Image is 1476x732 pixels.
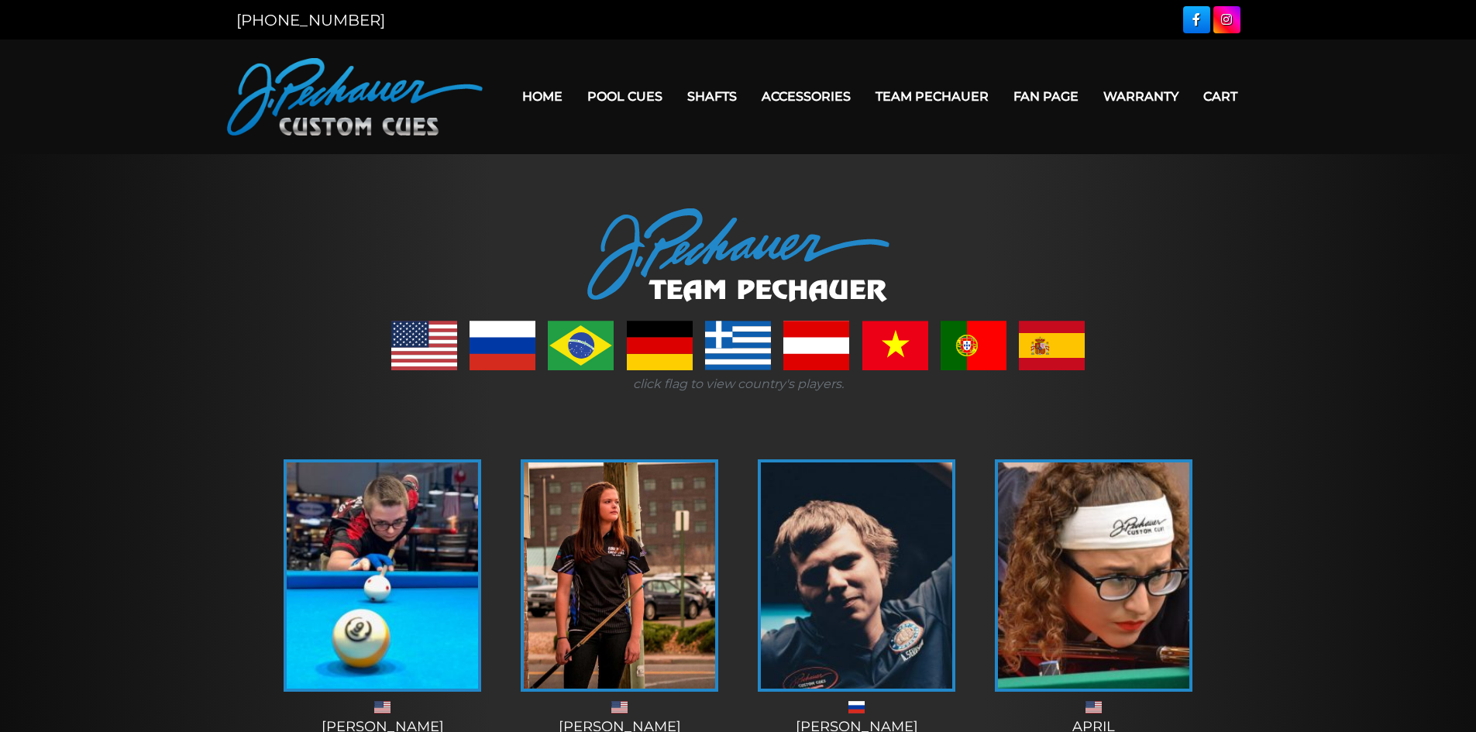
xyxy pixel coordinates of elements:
[1191,77,1250,116] a: Cart
[524,462,715,689] img: amanda-c-1-e1555337534391.jpg
[1091,77,1191,116] a: Warranty
[675,77,749,116] a: Shafts
[761,462,952,689] img: andrei-1-225x320.jpg
[236,11,385,29] a: [PHONE_NUMBER]
[227,58,483,136] img: Pechauer Custom Cues
[287,462,478,689] img: alex-bryant-225x320.jpg
[575,77,675,116] a: Pool Cues
[863,77,1001,116] a: Team Pechauer
[998,462,1189,689] img: April-225x320.jpg
[633,376,844,391] i: click flag to view country's players.
[749,77,863,116] a: Accessories
[1001,77,1091,116] a: Fan Page
[510,77,575,116] a: Home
